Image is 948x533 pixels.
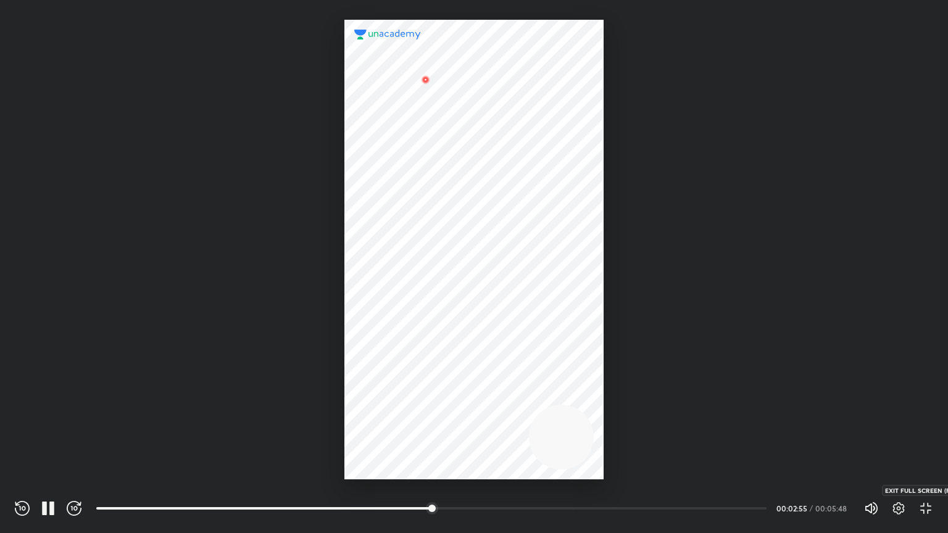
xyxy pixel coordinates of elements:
[354,30,421,39] img: logo.2a7e12a2.svg
[815,505,849,512] div: 00:05:48
[810,505,813,512] div: /
[418,72,433,87] img: wMgqJGBwKWe8AAAAABJRU5ErkJggg==
[776,505,807,512] div: 00:02:55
